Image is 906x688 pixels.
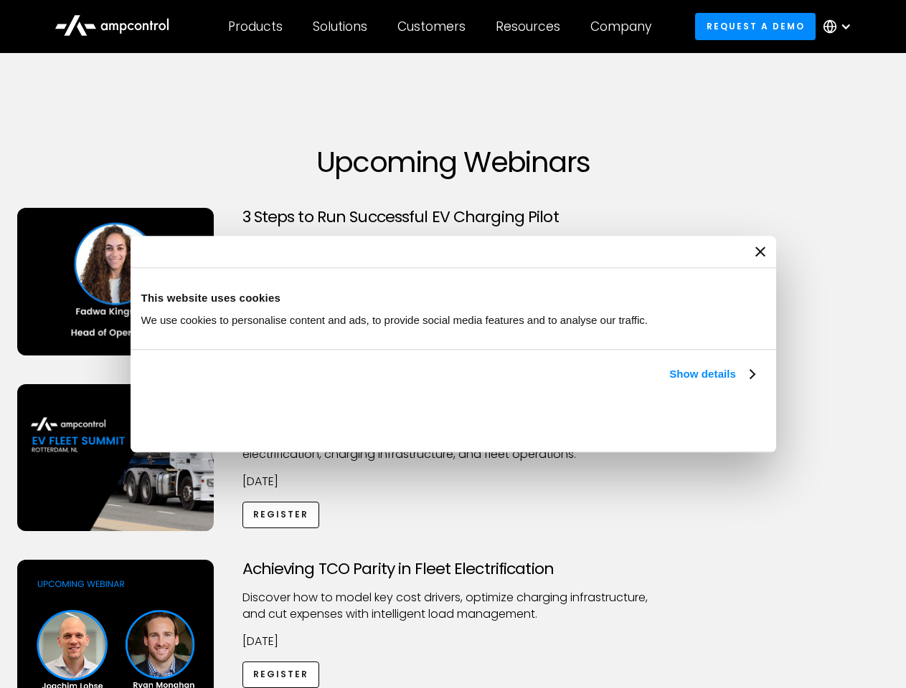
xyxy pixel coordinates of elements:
[141,314,648,326] span: We use cookies to personalise content and ads, to provide social media features and to analyse ou...
[590,19,651,34] div: Company
[242,474,664,489] p: [DATE]
[17,145,890,179] h1: Upcoming Webinars
[242,661,320,688] a: Register
[228,19,283,34] div: Products
[496,19,560,34] div: Resources
[554,399,760,441] button: Okay
[755,247,765,257] button: Close banner
[669,365,754,383] a: Show details
[242,634,664,649] p: [DATE]
[242,208,664,226] h3: 3 Steps to Run Successful EV Charging Pilot
[242,590,664,622] p: Discover how to model key cost drivers, optimize charging infrastructure, and cut expenses with i...
[397,19,466,34] div: Customers
[242,560,664,578] h3: Achieving TCO Parity in Fleet Electrification
[695,13,816,39] a: Request a demo
[242,502,320,528] a: Register
[313,19,367,34] div: Solutions
[141,290,765,307] div: This website uses cookies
